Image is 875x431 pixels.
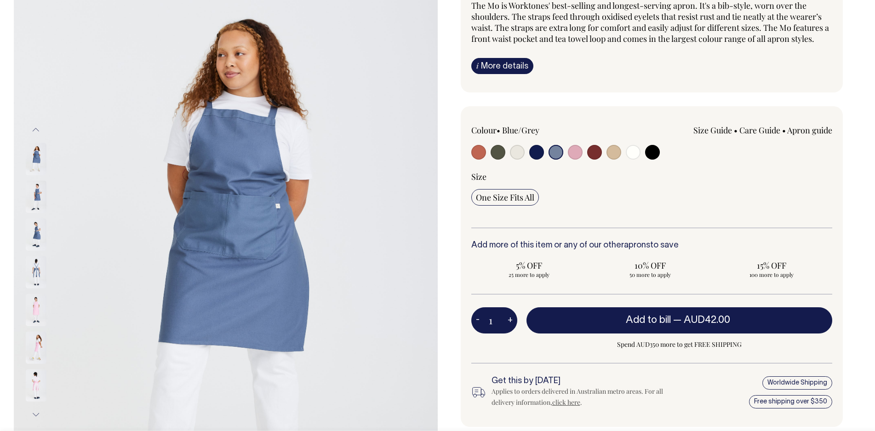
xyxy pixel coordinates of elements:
[597,260,703,271] span: 10% OFF
[476,61,479,70] span: i
[597,271,703,278] span: 50 more to apply
[739,125,780,136] a: Care Guide
[471,125,616,136] div: Colour
[684,316,730,325] span: AUD42.00
[502,125,539,136] label: Blue/Grey
[714,257,829,281] input: 15% OFF 100 more to apply
[26,369,46,402] img: pink
[592,257,708,281] input: 10% OFF 50 more to apply
[626,316,671,325] span: Add to bill
[471,171,833,182] div: Size
[552,398,580,407] a: click here
[718,271,825,278] span: 100 more to apply
[787,125,832,136] a: Apron guide
[526,307,833,333] button: Add to bill —AUD42.00
[471,189,539,206] input: One Size Fits All
[476,260,583,271] span: 5% OFF
[26,256,46,288] img: blue/grey
[497,125,500,136] span: •
[26,218,46,251] img: blue/grey
[734,125,738,136] span: •
[693,125,732,136] a: Size Guide
[26,332,46,364] img: pink
[26,181,46,213] img: blue/grey
[624,241,650,249] a: aprons
[476,192,534,203] span: One Size Fits All
[29,404,43,425] button: Next
[476,271,583,278] span: 25 more to apply
[718,260,825,271] span: 15% OFF
[673,316,732,325] span: —
[503,311,517,330] button: +
[471,58,533,74] a: iMore details
[526,339,833,350] span: Spend AUD350 more to get FREE SHIPPING
[26,143,46,175] img: blue/grey
[492,386,669,408] div: Applies to orders delivered in Australian metro areas. For all delivery information, .
[471,257,587,281] input: 5% OFF 25 more to apply
[471,311,484,330] button: -
[492,377,669,386] h6: Get this by [DATE]
[782,125,786,136] span: •
[471,241,833,250] h6: Add more of this item or any of our other to save
[26,294,46,326] img: pink
[29,120,43,140] button: Previous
